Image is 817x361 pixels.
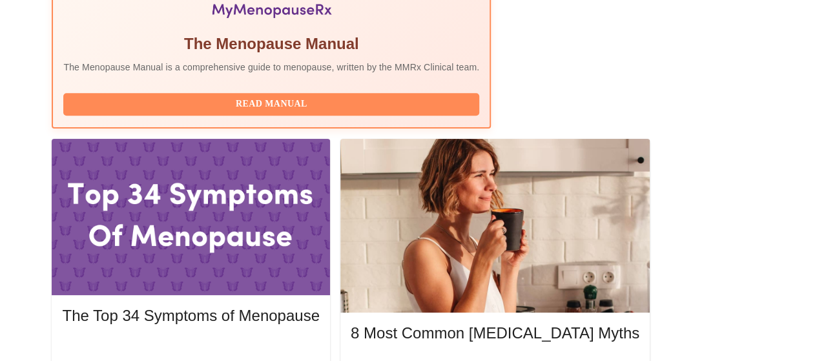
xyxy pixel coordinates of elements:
a: Read Manual [63,98,482,108]
h5: The Menopause Manual [63,34,479,54]
a: Read More [62,342,322,353]
span: Read Manual [76,96,466,112]
button: Read Manual [63,93,479,116]
h5: 8 Most Common [MEDICAL_DATA] Myths [351,323,639,344]
button: Read More [62,338,319,360]
h5: The Top 34 Symptoms of Menopause [62,305,319,326]
span: Read More [75,341,306,357]
p: The Menopause Manual is a comprehensive guide to menopause, written by the MMRx Clinical team. [63,61,479,74]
